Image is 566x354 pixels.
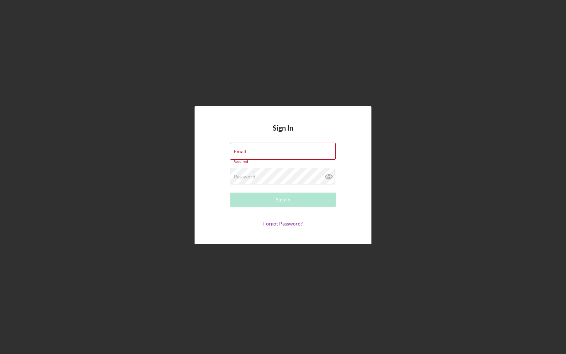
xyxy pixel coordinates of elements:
label: Password [234,174,255,179]
div: Sign In [276,193,290,207]
h4: Sign In [273,124,293,143]
label: Email [234,149,246,154]
button: Sign In [230,193,336,207]
div: Required [230,160,336,164]
a: Forgot Password? [263,221,303,227]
